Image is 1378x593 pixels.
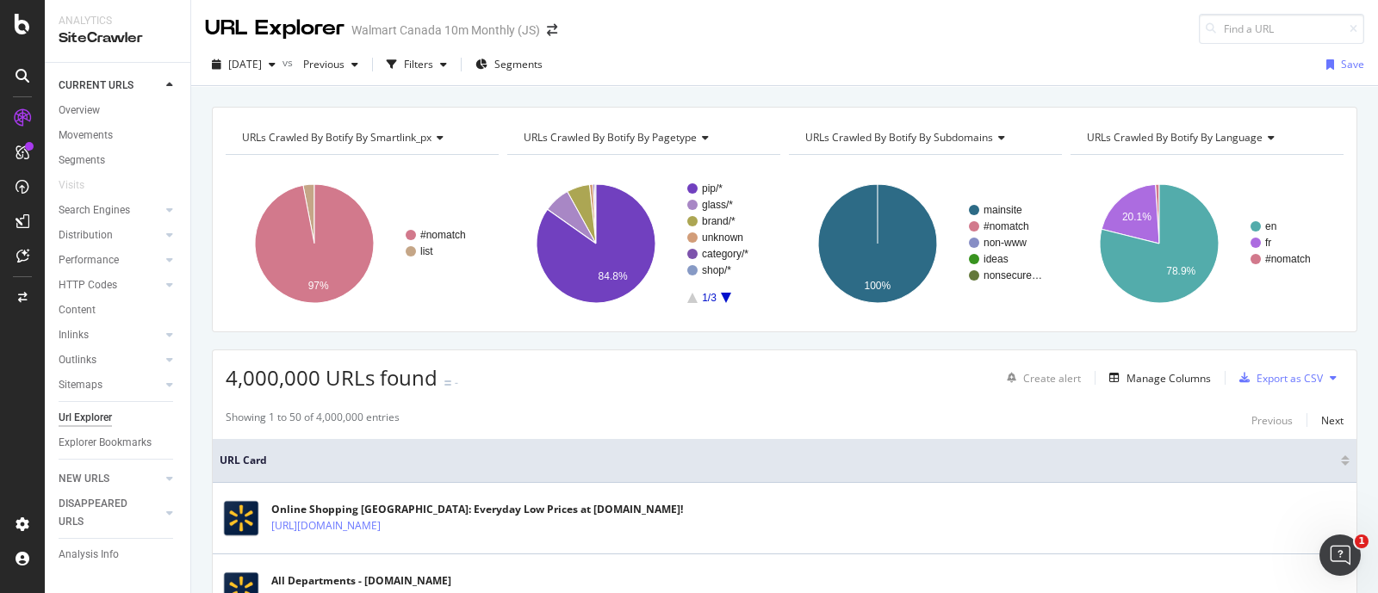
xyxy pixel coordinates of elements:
[59,176,102,195] a: Visits
[242,130,431,145] span: URLs Crawled By Botify By smartlink_px
[59,409,178,427] a: Url Explorer
[296,51,365,78] button: Previous
[1319,51,1364,78] button: Save
[404,57,433,71] div: Filters
[226,363,438,392] span: 4,000,000 URLs found
[1127,371,1211,386] div: Manage Columns
[802,124,1046,151] h4: URLs Crawled By Botify By subdomains
[59,376,161,394] a: Sitemaps
[984,220,1029,232] text: #nomatch
[469,51,549,78] button: Segments
[865,280,891,292] text: 100%
[59,546,119,564] div: Analysis Info
[1321,410,1344,430] button: Next
[420,229,466,241] text: #nomatch
[1023,371,1081,386] div: Create alert
[59,351,96,369] div: Outlinks
[1257,371,1323,386] div: Export as CSV
[1122,211,1151,223] text: 20.1%
[59,495,161,531] a: DISAPPEARED URLS
[228,57,262,71] span: 2025 Oct. 3rd
[1265,253,1311,265] text: #nomatch
[59,301,178,319] a: Content
[59,470,109,488] div: NEW URLS
[547,24,557,36] div: arrow-right-arrow-left
[59,127,113,145] div: Movements
[282,55,296,70] span: vs
[59,276,117,294] div: HTTP Codes
[702,264,731,276] text: shop/*
[805,130,993,145] span: URLs Crawled By Botify By subdomains
[271,502,683,517] div: Online Shopping [GEOGRAPHIC_DATA]: Everyday Low Prices at [DOMAIN_NAME]!
[789,169,1058,318] svg: A chart.
[351,22,540,39] div: Walmart Canada 10m Monthly (JS)
[702,232,743,244] text: unknown
[984,269,1042,281] text: nonsecure…
[702,215,736,227] text: brand/*
[308,280,329,292] text: 97%
[205,14,344,43] div: URL Explorer
[59,251,119,269] div: Performance
[984,237,1027,249] text: non-www
[507,169,776,318] svg: A chart.
[1232,364,1323,392] button: Export as CSV
[59,409,112,427] div: Url Explorer
[1321,413,1344,428] div: Next
[59,434,178,452] a: Explorer Bookmarks
[59,326,89,344] div: Inlinks
[1265,220,1276,232] text: en
[59,151,105,170] div: Segments
[420,245,433,257] text: list
[296,57,344,71] span: Previous
[1000,364,1081,392] button: Create alert
[59,102,100,120] div: Overview
[1265,237,1271,249] text: fr
[59,102,178,120] a: Overview
[220,453,1337,468] span: URL Card
[1087,130,1263,145] span: URLs Crawled By Botify By language
[239,124,483,151] h4: URLs Crawled By Botify By smartlink_px
[1319,534,1361,576] iframe: Intercom live chat
[702,199,733,211] text: glass/*
[59,470,161,488] a: NEW URLS
[702,182,723,195] text: pip/*
[1251,413,1293,428] div: Previous
[205,51,282,78] button: [DATE]
[59,495,146,531] div: DISAPPEARED URLS
[702,248,748,260] text: category/*
[1102,368,1211,388] button: Manage Columns
[59,28,177,48] div: SiteCrawler
[59,251,161,269] a: Performance
[1199,14,1364,44] input: Find a URL
[59,14,177,28] div: Analytics
[59,326,161,344] a: Inlinks
[59,77,161,95] a: CURRENT URLS
[59,376,102,394] div: Sitemaps
[984,204,1022,216] text: mainsite
[455,375,458,390] div: -
[984,253,1009,265] text: ideas
[1166,265,1195,277] text: 78.9%
[59,77,133,95] div: CURRENT URLS
[444,380,451,386] img: Equal
[226,169,494,318] svg: A chart.
[1071,169,1339,318] svg: A chart.
[226,410,400,430] div: Showing 1 to 50 of 4,000,000 entries
[494,57,543,71] span: Segments
[271,517,381,534] a: [URL][DOMAIN_NAME]
[1341,57,1364,71] div: Save
[59,226,161,244] a: Distribution
[520,124,765,151] h4: URLs Crawled By Botify By pagetype
[380,51,454,78] button: Filters
[59,434,152,452] div: Explorer Bookmarks
[1355,534,1369,548] span: 1
[59,176,84,195] div: Visits
[59,546,178,564] a: Analysis Info
[59,276,161,294] a: HTTP Codes
[524,130,697,145] span: URLs Crawled By Botify By pagetype
[59,226,113,244] div: Distribution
